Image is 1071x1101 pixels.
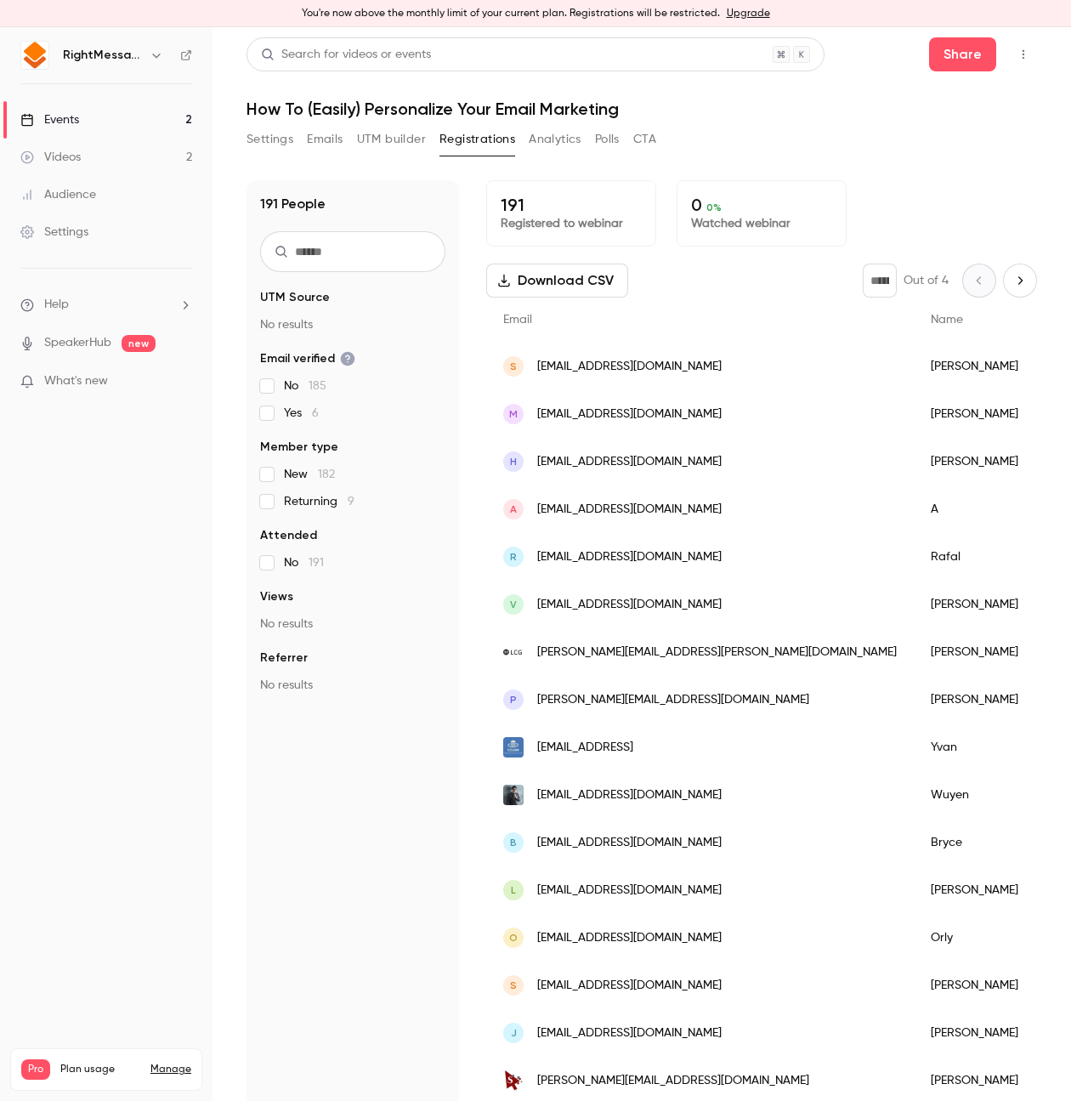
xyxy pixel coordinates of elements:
span: 182 [318,468,335,480]
span: O [509,930,518,945]
div: Events [20,111,79,128]
p: 191 [501,195,642,215]
span: [EMAIL_ADDRESS][DOMAIN_NAME] [537,1024,722,1042]
span: [EMAIL_ADDRESS][DOMAIN_NAME] [537,786,722,804]
span: L [511,883,516,898]
span: 6 [312,407,319,419]
p: No results [260,616,445,633]
a: SpeakerHub [44,334,111,352]
h1: 191 People [260,194,326,214]
button: Analytics [529,126,581,153]
button: UTM builder [357,126,426,153]
span: Pro [21,1059,50,1080]
a: Manage [150,1063,191,1076]
span: Member type [260,439,338,456]
span: No [284,377,326,394]
div: [PERSON_NAME] [914,628,1039,676]
p: 0 [691,195,832,215]
h1: How To (Easily) Personalize Your Email Marketing [246,99,1037,119]
span: 191 [309,557,324,569]
span: Name [931,314,963,326]
button: Polls [595,126,620,153]
div: [PERSON_NAME] [914,343,1039,390]
div: Search for videos or events [261,46,431,64]
p: Watched webinar [691,215,832,232]
button: Download CSV [486,264,628,298]
span: [EMAIL_ADDRESS][DOMAIN_NAME] [537,453,722,471]
span: S [510,359,517,374]
span: [EMAIL_ADDRESS][DOMAIN_NAME] [537,929,722,947]
div: [PERSON_NAME] [914,438,1039,485]
a: Upgrade [727,7,770,20]
span: H [510,454,517,469]
span: B [510,835,517,850]
span: New [284,466,335,483]
span: J [511,1025,517,1041]
iframe: Noticeable Trigger [172,374,192,389]
div: Audience [20,186,96,203]
h6: RightMessage [63,47,143,64]
button: Share [929,37,996,71]
img: sonfudigital.com [503,1070,524,1091]
span: R [510,549,517,565]
section: facet-groups [260,289,445,694]
span: Attended [260,527,317,544]
span: Email [503,314,532,326]
span: V [510,597,517,612]
span: [EMAIL_ADDRESS][DOMAIN_NAME] [537,358,722,376]
div: A [914,485,1039,533]
div: Bryce [914,819,1039,866]
div: [PERSON_NAME] [914,1009,1039,1057]
span: Plan usage [60,1063,140,1076]
div: [PERSON_NAME] [914,581,1039,628]
span: [PERSON_NAME][EMAIL_ADDRESS][PERSON_NAME][DOMAIN_NAME] [537,644,897,661]
p: No results [260,677,445,694]
img: laughland.com [503,642,524,662]
span: Referrer [260,650,308,667]
span: [EMAIL_ADDRESS][DOMAIN_NAME] [537,596,722,614]
span: new [122,335,156,352]
span: [EMAIL_ADDRESS] [537,739,633,757]
span: Yes [284,405,319,422]
span: P [510,692,517,707]
button: Emails [307,126,343,153]
button: Next page [1003,264,1037,298]
span: Views [260,588,293,605]
span: A [510,502,517,517]
div: [PERSON_NAME] [914,962,1039,1009]
p: Out of 4 [904,272,949,289]
span: [EMAIL_ADDRESS][DOMAIN_NAME] [537,406,722,423]
button: Settings [246,126,293,153]
div: Settings [20,224,88,241]
span: [PERSON_NAME][EMAIL_ADDRESS][DOMAIN_NAME] [537,691,809,709]
span: Email verified [260,350,355,367]
span: M [509,406,518,422]
span: [EMAIL_ADDRESS][DOMAIN_NAME] [537,977,722,995]
div: [PERSON_NAME] [914,866,1039,914]
button: Registrations [439,126,515,153]
div: Wuyen [914,771,1039,819]
img: everydayventure.com [503,785,524,805]
span: No [284,554,324,571]
span: 185 [309,380,326,392]
span: 9 [348,496,354,508]
span: [PERSON_NAME][EMAIL_ADDRESS][DOMAIN_NAME] [537,1072,809,1090]
div: Rafal [914,533,1039,581]
div: Videos [20,149,81,166]
span: [EMAIL_ADDRESS][DOMAIN_NAME] [537,501,722,519]
div: [PERSON_NAME] [914,390,1039,438]
span: What's new [44,372,108,390]
span: [EMAIL_ADDRESS][DOMAIN_NAME] [537,882,722,900]
span: S [510,978,517,993]
span: [EMAIL_ADDRESS][DOMAIN_NAME] [537,834,722,852]
span: UTM Source [260,289,330,306]
img: cclear.ai [503,737,524,758]
span: Help [44,296,69,314]
li: help-dropdown-opener [20,296,192,314]
div: Yvan [914,724,1039,771]
p: No results [260,316,445,333]
p: Registered to webinar [501,215,642,232]
span: Returning [284,493,354,510]
span: 0 % [706,201,722,213]
div: Orly [914,914,1039,962]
